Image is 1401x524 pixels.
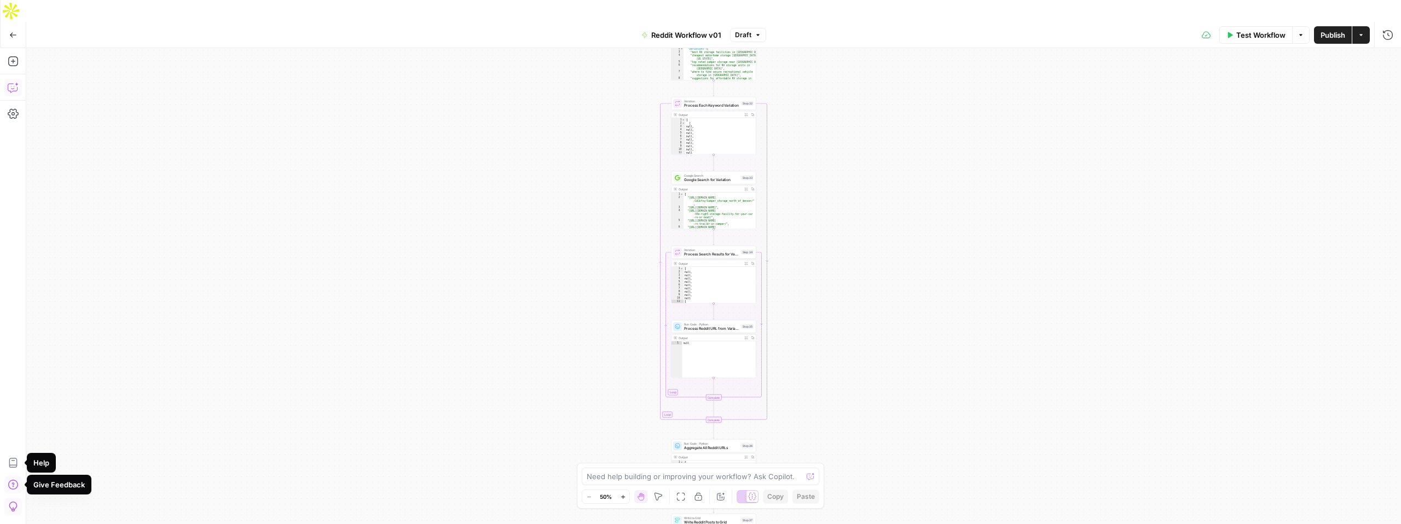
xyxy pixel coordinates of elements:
[671,287,684,290] div: 7
[671,118,685,121] div: 1
[671,128,685,131] div: 4
[671,439,756,497] div: Run Code · PythonAggregate All Reddit URLsStep 26Output{ "reddit_urls":[ { "url":"[URL][DOMAIN_NA...
[671,22,756,80] div: "variations":[ "best RV storage facilities in [GEOGRAPHIC_DATA]" "cheapest motorhome storage [GEO...
[792,490,819,504] button: Paste
[767,492,784,502] span: Copy
[684,248,739,252] span: Iteration
[671,206,684,209] div: 3
[671,171,756,229] div: Google SearchGoogle Search for VariationStep 23Output[ "[URL][DOMAIN_NAME] /1d1kfvy/camper_storag...
[671,141,685,144] div: 8
[713,155,715,171] g: Edge from step_22 to step_23
[684,99,739,103] span: Iteration
[671,138,685,141] div: 7
[671,148,685,151] div: 10
[742,101,754,106] div: Step 22
[671,219,684,225] div: 5
[671,277,684,280] div: 4
[684,445,739,451] span: Aggregate All Reddit URLs
[671,60,684,63] div: 5
[635,26,728,44] button: Reddit Workflow v01
[671,283,684,287] div: 6
[671,225,684,232] div: 6
[671,125,685,128] div: 3
[33,457,49,468] div: Help
[680,461,684,464] span: Toggle code folding, rows 1 through 13
[671,54,684,60] div: 4
[671,273,684,277] div: 3
[671,63,684,70] div: 6
[763,490,788,504] button: Copy
[671,193,684,196] div: 1
[671,131,685,135] div: 5
[671,293,684,296] div: 9
[682,121,685,125] span: Toggle code folding, rows 2 through 12
[651,30,721,40] span: Reddit Workflow v01
[742,176,754,181] div: Step 23
[671,417,756,423] div: Complete
[671,154,685,158] div: 12
[671,196,684,206] div: 2
[684,326,739,331] span: Process Reddit URL from Variation
[671,280,684,283] div: 5
[600,492,612,501] span: 50%
[706,394,722,400] div: Complete
[671,70,684,77] div: 7
[684,177,739,183] span: Google Search for Variation
[706,417,722,423] div: Complete
[671,135,685,138] div: 6
[684,103,739,108] span: Process Each Keyword Variation
[671,461,684,464] div: 1
[679,336,741,340] div: Output
[671,270,684,273] div: 2
[713,229,715,245] g: Edge from step_23 to step_24
[713,423,715,439] g: Edge from step_22-iteration-end to step_26
[671,341,682,345] div: 1
[680,47,684,50] span: Toggle code folding, rows 2 through 13
[730,28,766,42] button: Draft
[684,322,739,327] span: Run Code · Python
[682,118,685,121] span: Toggle code folding, rows 1 through 119
[671,296,684,300] div: 10
[1236,30,1286,40] span: Test Workflow
[671,47,684,50] div: 2
[671,50,684,54] div: 3
[742,324,754,329] div: Step 25
[679,113,741,117] div: Output
[671,300,684,303] div: 11
[671,144,685,148] div: 9
[713,304,715,319] g: Edge from step_24 to step_25
[742,518,754,523] div: Step 27
[713,497,715,513] g: Edge from step_26 to step_27
[1314,26,1352,44] button: Publish
[671,267,684,270] div: 1
[33,479,85,490] div: Give Feedback
[671,320,756,378] div: Run Code · PythonProcess Reddit URL from VariationStep 25Outputnull
[671,246,756,304] div: LoopIterationProcess Search Results for VariationStep 24Output[null,null,null,null,null,null,null...
[679,261,741,266] div: Output
[713,80,715,96] g: Edge from step_21 to step_22
[742,250,754,255] div: Step 24
[1321,30,1345,40] span: Publish
[671,121,685,125] div: 2
[671,394,756,400] div: Complete
[680,193,684,196] span: Toggle code folding, rows 1 through 11
[679,187,741,191] div: Output
[671,290,684,293] div: 8
[735,30,751,40] span: Draft
[679,455,741,459] div: Output
[684,516,739,520] span: Write to Grid
[742,444,754,449] div: Step 26
[797,492,815,502] span: Paste
[671,209,684,219] div: 4
[1219,26,1292,44] button: Test Workflow
[680,267,684,270] span: Toggle code folding, rows 1 through 11
[671,97,756,155] div: LoopIterationProcess Each Keyword VariationStep 22Output[ [null,null,null,null,null,null,null,nul...
[684,173,739,178] span: Google Search
[671,77,684,83] div: 8
[684,252,739,257] span: Process Search Results for Variation
[671,151,685,154] div: 11
[684,441,739,446] span: Run Code · Python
